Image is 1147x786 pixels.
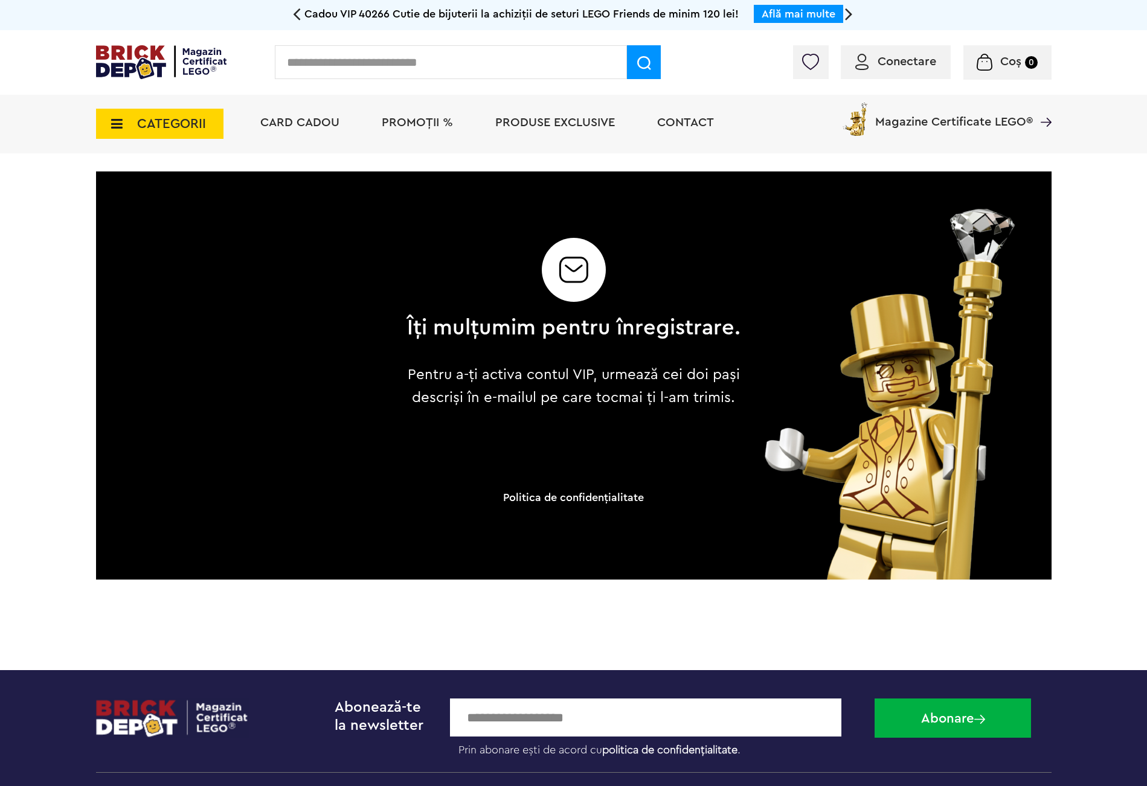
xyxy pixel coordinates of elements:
[1025,56,1038,69] small: 0
[137,117,206,130] span: CATEGORII
[382,117,453,129] a: PROMOȚII %
[397,363,750,409] p: Pentru a-ți activa contul VIP, urmează cei doi pași descriși în e-mailul pe care tocmai ți l-am t...
[304,8,739,19] span: Cadou VIP 40266 Cutie de bijuterii la achiziții de seturi LEGO Friends de minim 120 lei!
[875,100,1033,128] span: Magazine Certificate LEGO®
[335,700,423,733] span: Abonează-te la newsletter
[1000,56,1021,68] span: Coș
[974,715,985,724] img: Abonare
[406,316,741,339] h2: Îți mulțumim pentru înregistrare.
[96,698,249,738] img: footerlogo
[875,698,1031,738] button: Abonare
[260,117,339,129] a: Card Cadou
[657,117,714,129] a: Contact
[1033,100,1052,112] a: Magazine Certificate LEGO®
[450,736,866,757] label: Prin abonare ești de acord cu .
[602,744,737,755] a: politica de confidențialitate
[878,56,936,68] span: Conectare
[855,56,936,68] a: Conectare
[495,117,615,129] a: Produse exclusive
[503,492,644,503] a: Politica de confidenţialitate
[762,8,835,19] a: Află mai multe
